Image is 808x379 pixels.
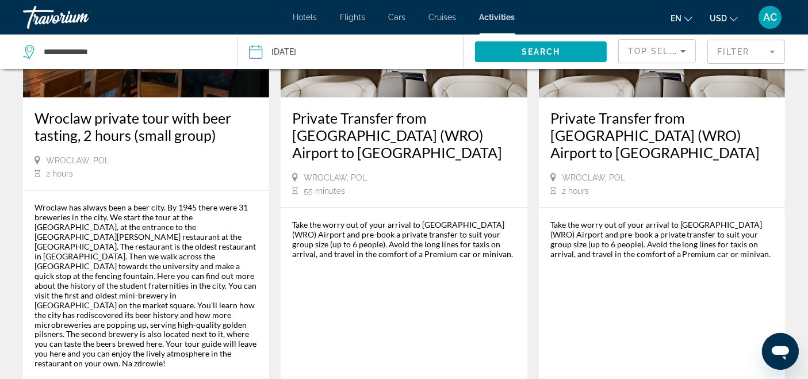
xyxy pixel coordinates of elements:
span: USD [710,14,727,23]
span: 2 hours [46,169,73,178]
button: Date: Sep 18, 2025 [249,35,463,69]
mat-select: Sort by [628,44,686,58]
a: Cars [389,13,406,22]
button: Change language [671,10,692,26]
span: Wroclaw, POL [562,173,625,182]
a: Private Transfer from [GEOGRAPHIC_DATA] (WRO) Airport to [GEOGRAPHIC_DATA] [292,109,515,161]
a: Private Transfer from [GEOGRAPHIC_DATA] (WRO) Airport to [GEOGRAPHIC_DATA] [550,109,773,161]
span: 2 hours [562,186,589,196]
button: Search [475,41,607,62]
a: Flights [340,13,366,22]
span: Wroclaw, POL [46,156,109,165]
a: Wroclaw private tour with beer tasting, 2 hours (small group) [35,109,258,144]
div: Take the worry out of your arrival to [GEOGRAPHIC_DATA] (WRO) Airport and pre-book a private tran... [550,220,773,259]
a: Cruises [429,13,457,22]
span: Wroclaw, POL [304,173,367,182]
span: Search [522,47,561,56]
a: Travorium [23,2,138,32]
iframe: Buton lansare fereastră mesagerie [762,333,799,370]
button: Filter [707,39,785,64]
a: Activities [480,13,515,22]
div: Take the worry out of your arrival to [GEOGRAPHIC_DATA] (WRO) Airport and pre-book a private tran... [292,220,515,259]
button: User Menu [755,5,785,29]
span: AC [763,12,777,23]
a: Hotels [293,13,317,22]
button: Change currency [710,10,738,26]
div: Wroclaw has always been a beer city. By 1945 there were 31 breweries in the city. We start the to... [35,202,258,369]
span: Top Sellers [628,47,694,56]
span: 55 minutes [304,186,345,196]
span: en [671,14,681,23]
